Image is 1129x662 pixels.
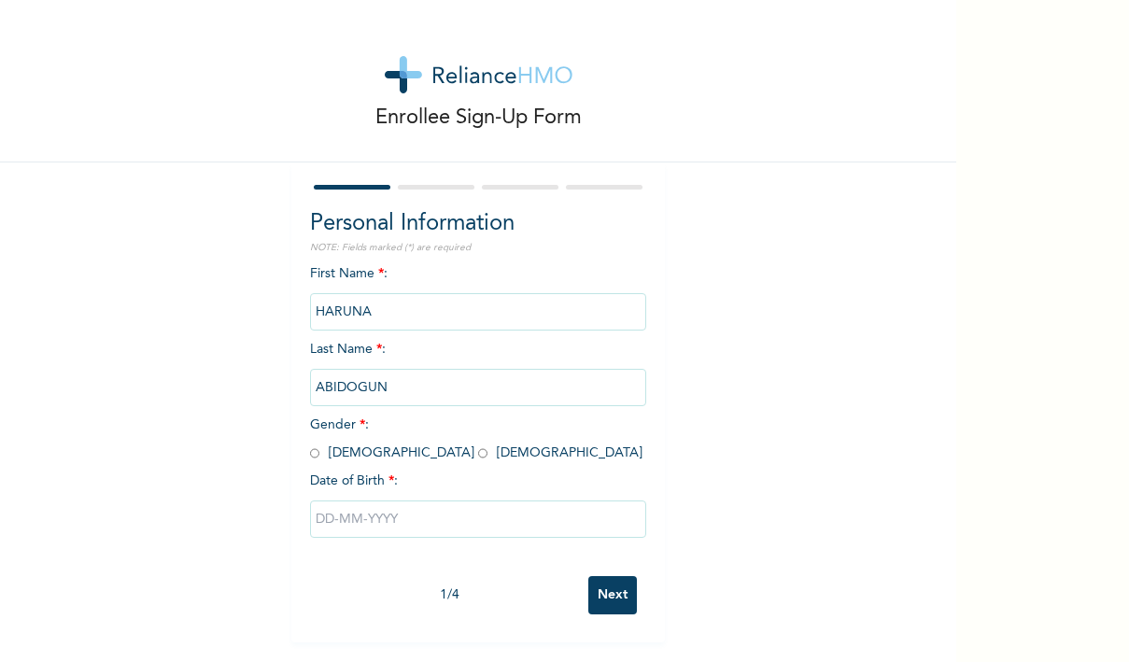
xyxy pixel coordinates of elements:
[310,267,646,318] span: First Name :
[310,418,642,459] span: Gender : [DEMOGRAPHIC_DATA] [DEMOGRAPHIC_DATA]
[375,103,582,134] p: Enrollee Sign-Up Form
[310,293,646,331] input: Enter your first name
[310,241,646,255] p: NOTE: Fields marked (*) are required
[310,500,646,538] input: DD-MM-YYYY
[588,576,637,614] input: Next
[310,472,398,491] span: Date of Birth :
[310,585,588,605] div: 1 / 4
[385,56,572,93] img: logo
[310,369,646,406] input: Enter your last name
[310,343,646,394] span: Last Name :
[310,207,646,241] h2: Personal Information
